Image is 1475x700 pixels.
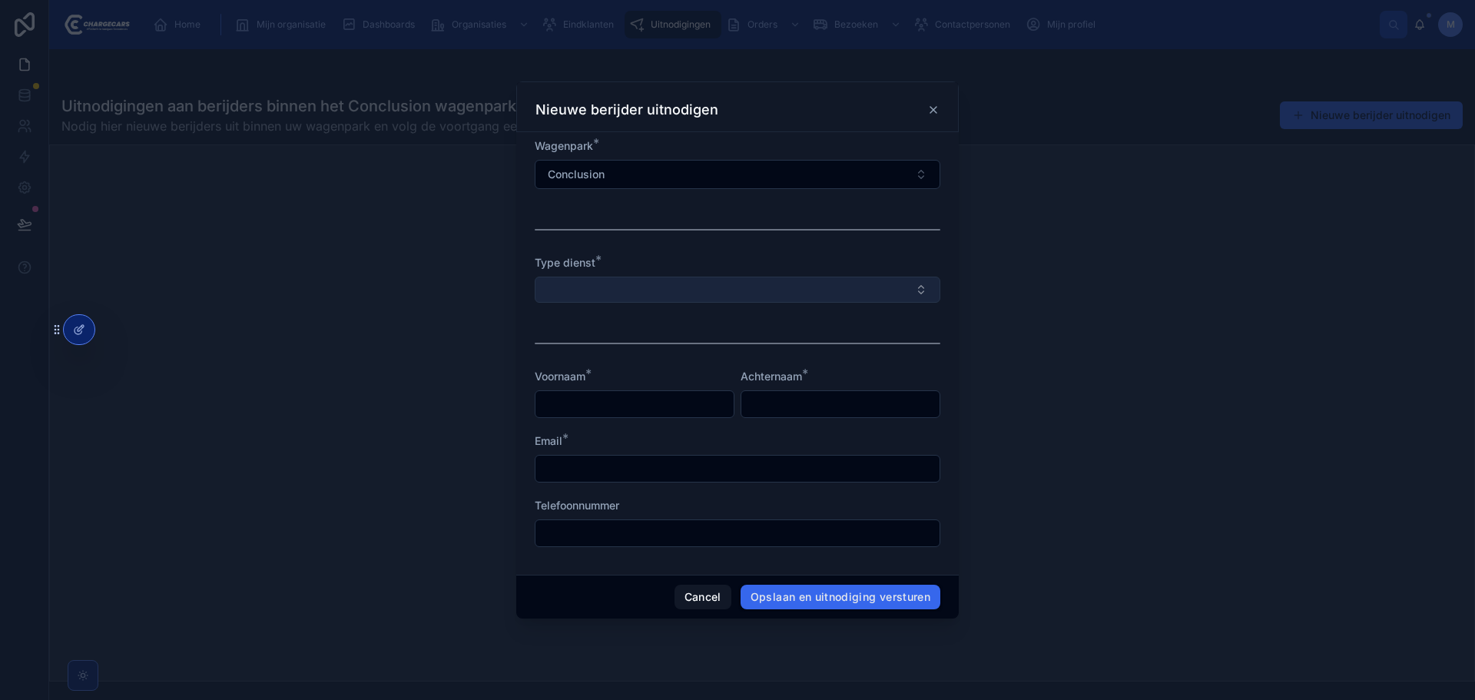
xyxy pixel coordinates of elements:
[741,370,802,383] span: Achternaam
[675,585,731,609] button: Cancel
[535,160,940,189] button: Select Button
[741,585,940,609] button: Opslaan en uitnodiging versturen
[548,167,605,182] span: Conclusion
[535,370,585,383] span: Voornaam
[535,499,619,512] span: Telefoonnummer
[535,139,593,152] span: Wagenpark
[535,277,940,303] button: Select Button
[535,434,562,447] span: Email
[535,101,718,119] h3: Nieuwe berijder uitnodigen
[535,256,595,269] span: Type dienst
